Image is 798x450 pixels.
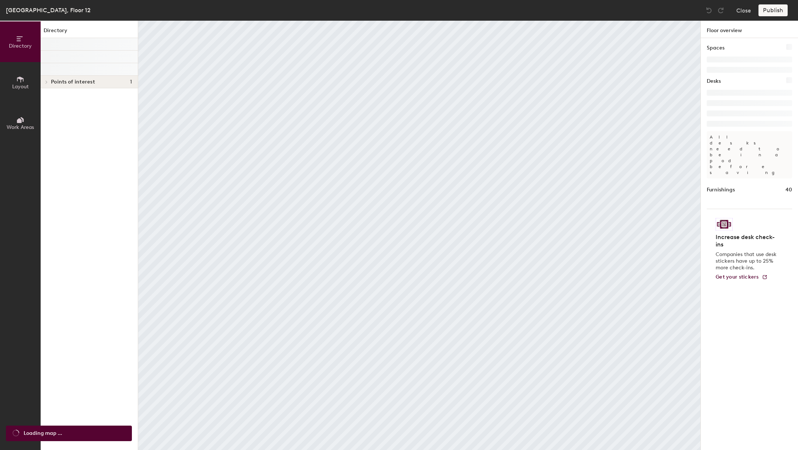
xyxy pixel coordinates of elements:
[707,186,735,194] h1: Furnishings
[9,43,32,49] span: Directory
[701,21,798,38] h1: Floor overview
[717,7,724,14] img: Redo
[7,124,34,130] span: Work Areas
[716,233,779,248] h4: Increase desk check-ins
[41,27,138,38] h1: Directory
[707,77,721,85] h1: Desks
[707,44,724,52] h1: Spaces
[51,79,95,85] span: Points of interest
[736,4,751,16] button: Close
[130,79,132,85] span: 1
[138,21,700,450] canvas: Map
[6,6,91,15] div: [GEOGRAPHIC_DATA], Floor 12
[24,429,62,437] span: Loading map ...
[716,274,759,280] span: Get your stickers
[707,131,792,178] p: All desks need to be in a pod before saving
[785,186,792,194] h1: 40
[716,218,733,231] img: Sticker logo
[12,83,29,90] span: Layout
[716,251,779,271] p: Companies that use desk stickers have up to 25% more check-ins.
[705,7,713,14] img: Undo
[716,274,768,280] a: Get your stickers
